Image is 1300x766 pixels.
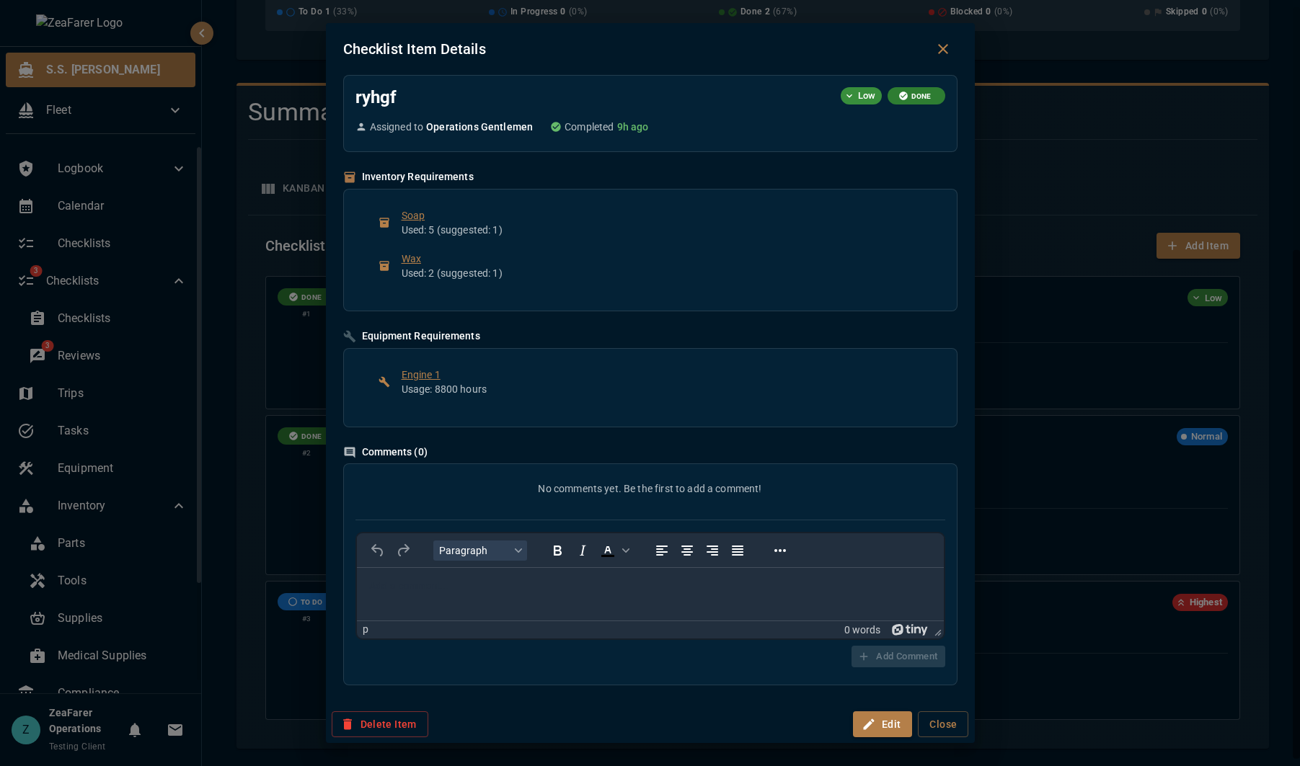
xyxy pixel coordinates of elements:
[906,91,937,102] span: DONE
[853,711,913,738] button: Edit
[402,382,922,396] p: Usage: 8800 hours
[929,35,958,63] button: Close dialog
[545,540,570,561] button: Bold
[675,540,699,561] button: Align center
[852,89,881,103] span: Low
[363,623,368,636] div: p
[700,540,725,561] button: Align right
[433,540,527,561] button: Block Paragraph
[929,621,944,638] div: Press the Up and Down arrow keys to resize the editor.
[357,568,944,620] iframe: Rich Text Area
[367,244,934,288] div: WaxUsed: 2 (suggested: 1)
[768,540,792,561] button: Reveal or hide additional toolbar items
[370,120,424,134] p: Assigned to
[596,540,632,561] div: Text color Black
[650,540,674,561] button: Align left
[402,266,922,280] p: Used: 2 (suggested: 1)
[367,360,934,404] div: Engine 1Usage: 8800 hours
[402,208,922,223] span: Soap
[355,87,830,108] h5: ryhgf
[402,368,922,382] span: Engine 1
[570,540,595,561] button: Italic
[332,711,428,738] button: Delete Item
[725,540,750,561] button: Justify
[617,120,649,134] p: 9h ago
[426,120,533,134] p: Operations Gentlemen
[343,37,929,61] h2: Checklist Item Details
[343,169,474,185] div: Inventory Requirements
[367,201,934,244] div: SoapUsed: 5 (suggested: 1)
[565,120,614,134] p: Completed
[343,329,480,344] div: Equipment Requirements
[391,540,415,561] button: Redo
[918,711,968,738] button: Close
[844,623,880,636] button: 0 words
[892,623,928,635] a: Powered by Tiny
[439,545,510,556] span: Paragraph
[366,540,390,561] button: Undo
[402,251,922,266] span: Wax
[355,481,945,496] p: No comments yet. Be the first to add a comment!
[402,223,922,237] p: Used: 5 (suggested: 1)
[343,445,958,460] h6: Comments ( 0 )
